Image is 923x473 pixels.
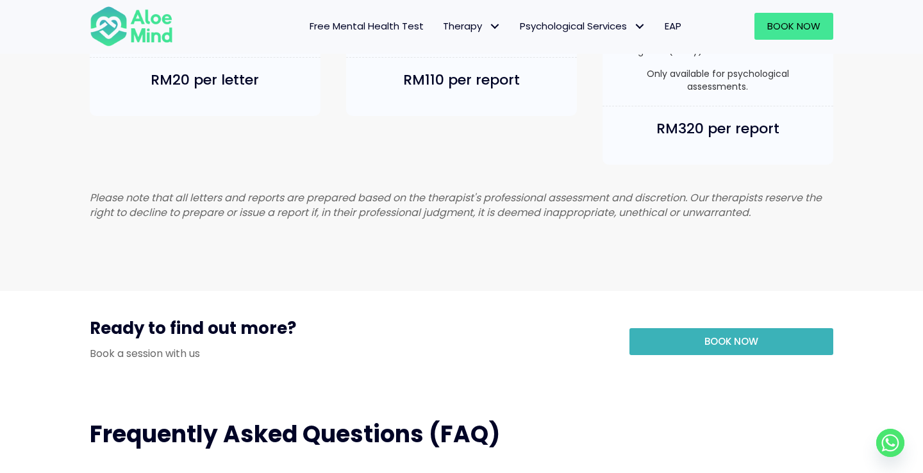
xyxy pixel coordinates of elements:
a: Whatsapp [876,429,904,457]
h4: RM320 per report [615,119,820,139]
nav: Menu [190,13,691,40]
a: Psychological ServicesPsychological Services: submenu [510,13,655,40]
h4: RM20 per letter [103,71,308,90]
span: Psychological Services: submenu [630,17,649,36]
h3: Ready to find out more? [90,317,610,346]
img: Aloe mind Logo [90,5,173,47]
h4: RM110 per report [359,71,564,90]
span: Psychological Services [520,19,645,33]
span: Book Now [767,19,820,33]
a: EAP [655,13,691,40]
span: EAP [665,19,681,33]
em: Please note that all letters and reports are prepared based on the therapist's professional asses... [90,190,822,220]
a: TherapyTherapy: submenu [433,13,510,40]
span: Therapy [443,19,501,33]
span: Frequently Asked Questions (FAQ) [90,418,500,451]
span: Free Mental Health Test [310,19,424,33]
span: Therapy: submenu [485,17,504,36]
a: Free Mental Health Test [300,13,433,40]
a: Book Now [754,13,833,40]
p: Book a session with us [90,346,610,361]
a: Book Now [629,328,833,355]
span: Book Now [704,335,758,348]
p: Only available for psychological assessments. [615,67,820,94]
